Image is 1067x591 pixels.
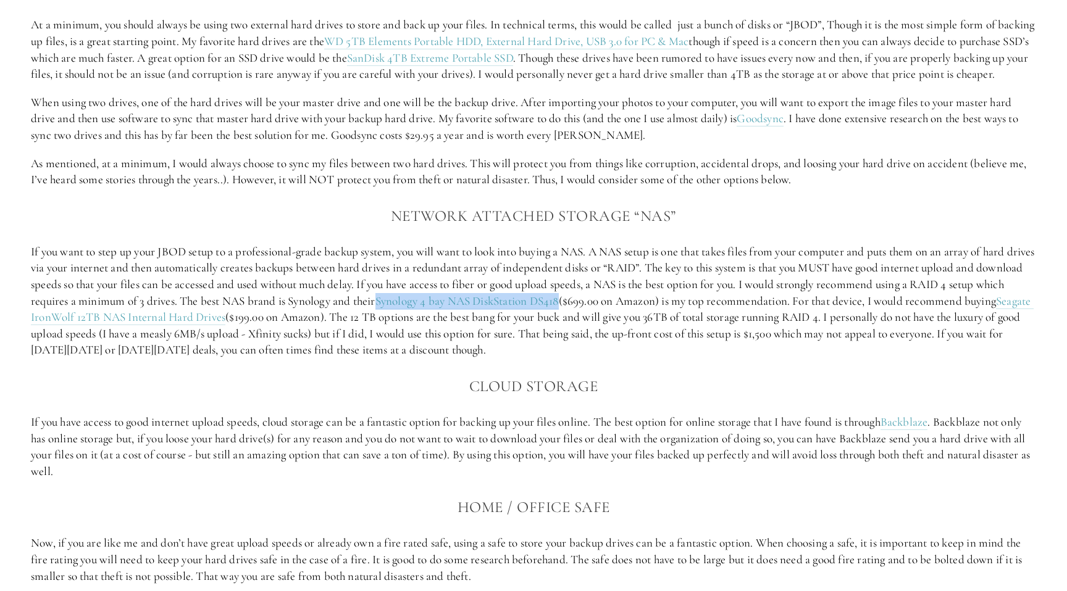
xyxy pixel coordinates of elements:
[31,244,1036,358] p: If you want to step up your JBOD setup to a professional-grade backup system, you will want to lo...
[31,294,1034,326] a: Seagate IronWolf 12TB NAS Internal Hard Drives
[31,204,1036,228] h3: Network Attached Storage “NAS”
[31,17,1036,82] p: At a minimum, you should always be using two external hard drives to store and back up your files...
[881,415,928,430] a: Backblaze
[324,34,689,49] a: WD 5TB Elements Portable HDD, External Hard Drive, USB 3.0 for PC & Mac
[31,94,1036,144] p: When using two drives, one of the hard drives will be your master drive and one will be the backu...
[27,31,159,43] p: Get ready!
[9,59,176,209] img: Rough Water SEO
[31,414,1036,479] p: If you have access to good internet upload speeds, cloud storage can be a fantastic option for ba...
[31,495,1036,519] h3: Home / Office Safe
[27,43,159,56] p: Plugin is loading...
[31,535,1036,584] p: Now, if you are like me and don’t have great upload speeds or already own a fire rated safe, usin...
[19,72,40,93] a: Need help?
[31,155,1036,188] p: As mentioned, at a minimum, I would always choose to sync my files between two hard drives. This ...
[737,111,784,126] a: Goodsync
[31,374,1036,399] h3: Cloud Storage
[87,9,99,21] img: SEOSpace
[375,294,559,309] a: Synology 4 bay NAS DiskStation DS418
[347,51,513,66] a: SanDisk 4TB Extreme Portable SSD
